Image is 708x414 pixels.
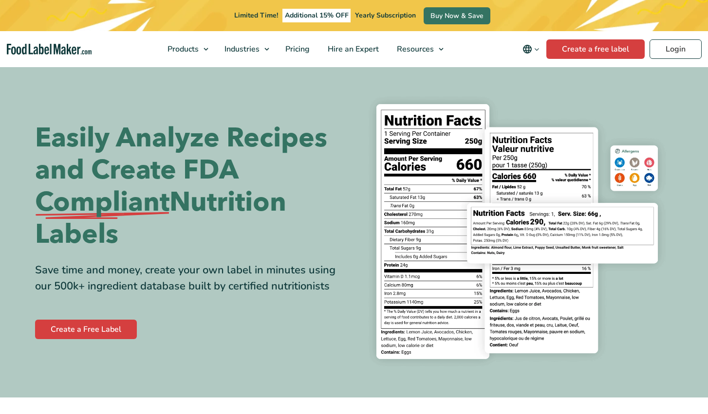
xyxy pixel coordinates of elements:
[388,31,448,67] a: Resources
[282,44,311,54] span: Pricing
[325,44,380,54] span: Hire an Expert
[222,44,261,54] span: Industries
[394,44,435,54] span: Resources
[282,9,351,22] span: Additional 15% OFF
[516,39,546,59] button: Change language
[35,122,347,251] h1: Easily Analyze Recipes and Create FDA Nutrition Labels
[35,186,169,218] span: Compliant
[650,39,702,59] a: Login
[216,31,274,67] a: Industries
[424,7,490,24] a: Buy Now & Save
[35,262,347,294] div: Save time and money, create your own label in minutes using our 500k+ ingredient database built b...
[277,31,317,67] a: Pricing
[319,31,386,67] a: Hire an Expert
[159,31,213,67] a: Products
[35,320,137,339] a: Create a Free Label
[7,44,92,55] a: Food Label Maker homepage
[165,44,200,54] span: Products
[355,11,416,20] span: Yearly Subscription
[234,11,278,20] span: Limited Time!
[546,39,645,59] a: Create a free label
